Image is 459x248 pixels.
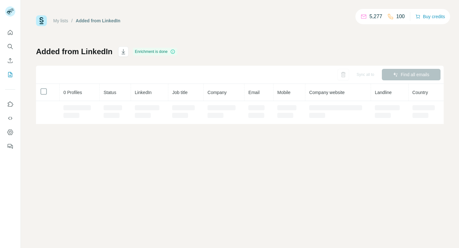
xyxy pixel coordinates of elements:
div: Enrichment is done [133,48,177,55]
span: Status [104,90,116,95]
span: LinkedIn [135,90,152,95]
button: Use Surfe on LinkedIn [5,98,15,110]
h1: Added from LinkedIn [36,47,113,57]
div: Added from LinkedIn [76,18,120,24]
span: Email [248,90,259,95]
span: Landline [375,90,392,95]
span: Company [208,90,227,95]
span: 0 Profiles [63,90,82,95]
button: My lists [5,69,15,80]
li: / [71,18,73,24]
p: 5,277 [369,13,382,20]
button: Search [5,41,15,52]
span: Country [412,90,428,95]
button: Quick start [5,27,15,38]
a: My lists [53,18,68,23]
button: Enrich CSV [5,55,15,66]
span: Company website [309,90,345,95]
button: Use Surfe API [5,113,15,124]
p: 100 [396,13,405,20]
span: Job title [172,90,187,95]
img: Surfe Logo [36,15,47,26]
button: Feedback [5,141,15,152]
button: Dashboard [5,127,15,138]
button: Buy credits [415,12,445,21]
span: Mobile [277,90,290,95]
